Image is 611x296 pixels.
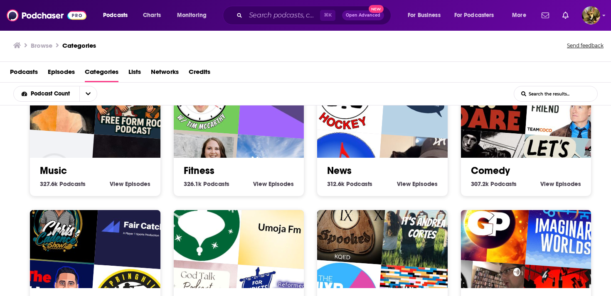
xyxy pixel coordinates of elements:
a: View News Episodes [397,180,438,188]
button: open menu [79,86,97,101]
span: Episodes [412,180,438,188]
span: ⌘ K [320,10,335,21]
a: Charts [138,9,166,22]
span: Episodes [269,180,294,188]
span: Podcasts [203,180,229,188]
h3: Browse [31,42,52,49]
img: Chris Cadence Show [16,181,100,264]
a: Lists [128,65,141,82]
span: Podcast Count [31,91,73,97]
span: View [110,180,123,188]
a: Networks [151,65,179,82]
button: Open AdvancedNew [342,10,384,20]
img: User Profile [582,6,600,24]
span: Logged in as SydneyDemo [582,6,600,24]
span: View [397,180,411,188]
a: Episodes [48,65,75,82]
img: Spooked [303,181,387,264]
span: 326.1k [184,180,202,188]
div: Search podcasts, credits, & more... [231,6,399,25]
button: open menu [449,9,506,22]
span: View [540,180,554,188]
span: Episodes [125,180,150,188]
a: Comedy [471,164,510,177]
a: 307.2k Comedy Podcasts [471,180,517,188]
button: open menu [97,9,138,22]
span: New [369,5,384,13]
span: Monitoring [177,10,207,21]
button: open menu [14,91,79,97]
span: 307.2k [471,180,489,188]
span: 327.6k [40,180,58,188]
img: It’s Andrea Cortes [381,186,465,270]
a: Show notifications dropdown [538,8,552,22]
button: Send feedback [564,40,606,51]
span: For Business [408,10,441,21]
a: View Fitness Episodes [253,180,294,188]
span: Episodes [556,180,581,188]
span: View [253,180,267,188]
button: open menu [402,9,451,22]
a: News [327,164,352,177]
a: Show notifications dropdown [559,8,572,22]
a: 327.6k Music Podcasts [40,180,86,188]
button: open menu [171,9,217,22]
button: open menu [506,9,537,22]
span: Podcasts [346,180,372,188]
span: For Podcasters [454,10,494,21]
img: Imaginary Worlds [525,186,609,270]
a: Credits [189,65,210,82]
a: View Music Episodes [110,180,150,188]
span: 312.6k [327,180,345,188]
a: 326.1k Fitness Podcasts [184,180,229,188]
span: Podcasts [103,10,128,21]
a: View Comedy Episodes [540,180,581,188]
a: 312.6k News Podcasts [327,180,372,188]
span: Charts [143,10,161,21]
img: Fair Catch [94,186,177,270]
span: More [512,10,526,21]
input: Search podcasts, credits, & more... [246,9,320,22]
h2: Choose List sort [13,86,110,102]
button: Show profile menu [582,6,600,24]
img: GHOST PLANET [447,181,530,264]
img: Podchaser - Follow, Share and Rate Podcasts [7,7,86,23]
span: Podcasts [59,180,86,188]
img: Umoja Fm [238,186,321,270]
a: Fitness [184,164,214,177]
span: Open Advanced [346,13,380,17]
a: Podcasts [10,65,38,82]
span: Podcasts [490,180,517,188]
a: Music [40,164,67,177]
a: Categories [62,42,96,49]
img: Christmas Clatter Podcast [160,181,243,264]
a: Categories [85,65,118,82]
